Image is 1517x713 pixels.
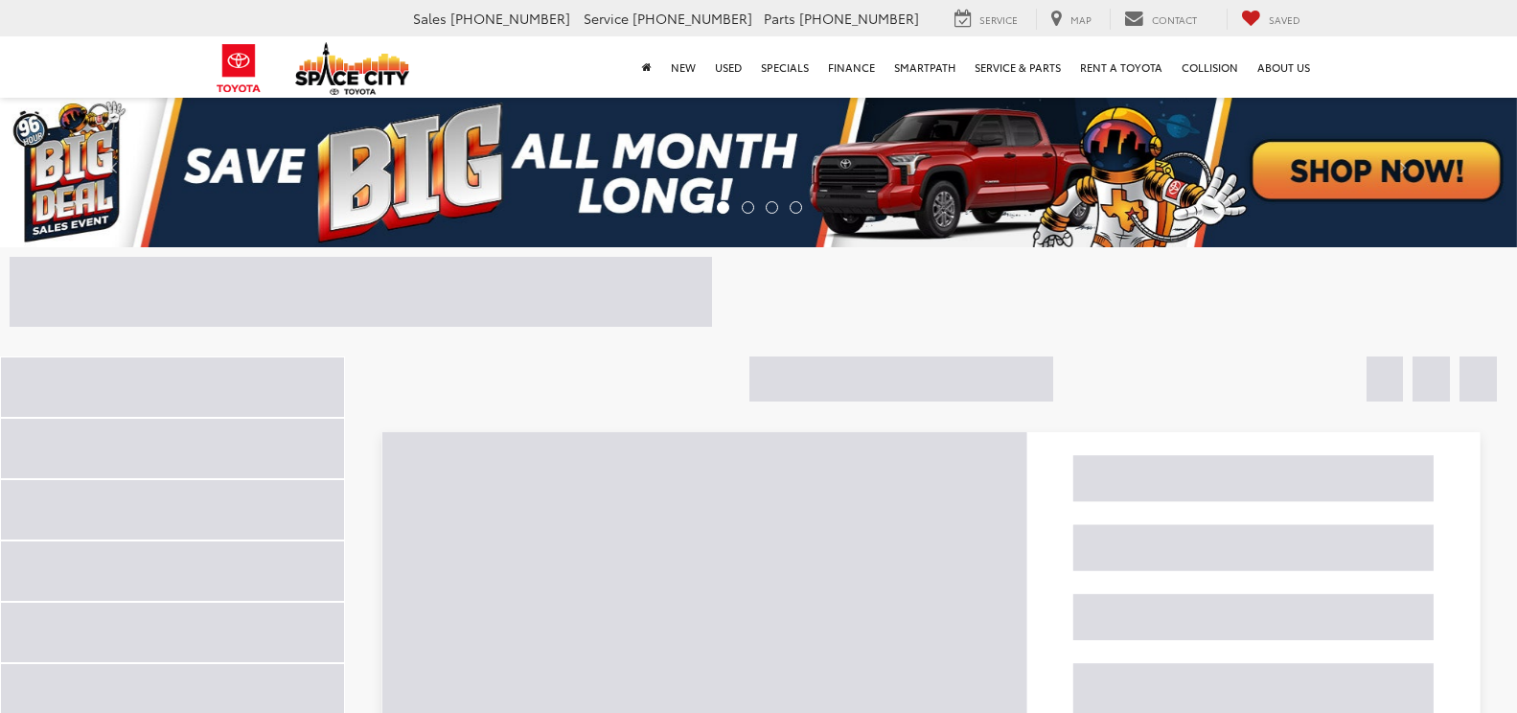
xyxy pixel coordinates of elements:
[203,37,275,100] img: Toyota
[885,36,965,98] a: SmartPath
[764,9,795,28] span: Parts
[1172,36,1248,98] a: Collision
[1070,12,1092,27] span: Map
[632,9,752,28] span: [PHONE_NUMBER]
[584,9,629,28] span: Service
[295,42,410,95] img: Space City Toyota
[1036,9,1106,30] a: Map
[1269,12,1300,27] span: Saved
[705,36,751,98] a: Used
[818,36,885,98] a: Finance
[965,36,1070,98] a: Service & Parts
[979,12,1018,27] span: Service
[940,9,1032,30] a: Service
[1248,36,1320,98] a: About Us
[632,36,661,98] a: Home
[413,9,447,28] span: Sales
[751,36,818,98] a: Specials
[1070,36,1172,98] a: Rent a Toyota
[661,36,705,98] a: New
[1227,9,1315,30] a: My Saved Vehicles
[450,9,570,28] span: [PHONE_NUMBER]
[1152,12,1197,27] span: Contact
[799,9,919,28] span: [PHONE_NUMBER]
[1110,9,1211,30] a: Contact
